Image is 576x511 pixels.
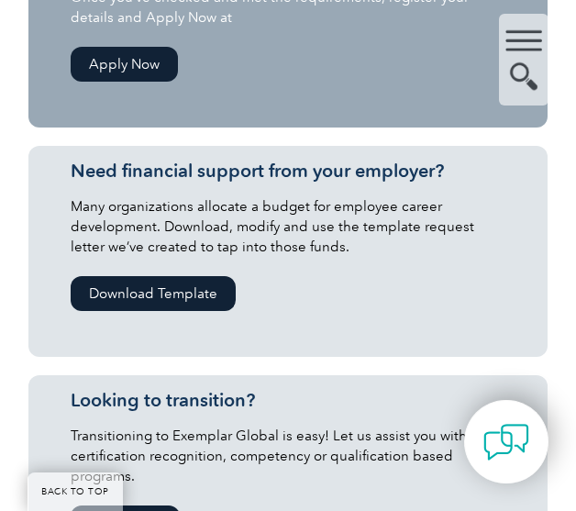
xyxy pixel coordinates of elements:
img: contact-chat.png [483,419,529,465]
a: BACK TO TOP [28,472,123,511]
h3: Looking to transition? [71,389,506,412]
a: Download Template [71,276,236,311]
p: Transitioning to Exemplar Global is easy! Let us assist you with our certification recognition, c... [71,426,506,486]
p: Many organizations allocate a budget for employee career development. Download, modify and use th... [71,196,506,257]
a: Apply Now [71,47,178,82]
h3: Need financial support from your employer? [71,160,506,183]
